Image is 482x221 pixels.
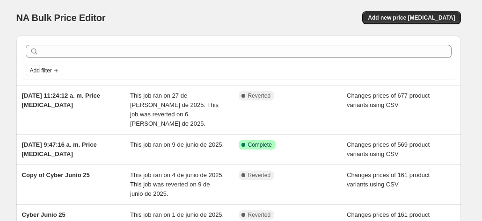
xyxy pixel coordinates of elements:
span: Reverted [248,211,271,219]
span: Add filter [30,67,52,74]
span: NA Bulk Price Editor [16,13,106,23]
span: Changes prices of 161 product variants using CSV [347,171,430,188]
span: Copy of Cyber Junio 25 [22,171,90,178]
span: This job ran on 9 de junio de 2025. [130,141,224,148]
span: Changes prices of 569 product variants using CSV [347,141,430,157]
button: Add new price [MEDICAL_DATA] [362,11,460,24]
span: Reverted [248,92,271,100]
span: [DATE] 11:24:12 a. m. Price [MEDICAL_DATA] [22,92,100,108]
span: Add new price [MEDICAL_DATA] [368,14,455,21]
span: This job ran on 27 de [PERSON_NAME] de 2025. This job was reverted on 6 [PERSON_NAME] de 2025. [130,92,219,127]
span: Cyber Junio 25 [22,211,66,218]
span: This job ran on 4 de junio de 2025. This job was reverted on 9 de junio de 2025. [130,171,224,197]
span: Changes prices of 677 product variants using CSV [347,92,430,108]
span: Complete [248,141,272,149]
span: [DATE] 9:47:16 a. m. Price [MEDICAL_DATA] [22,141,97,157]
span: Reverted [248,171,271,179]
button: Add filter [26,65,63,76]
